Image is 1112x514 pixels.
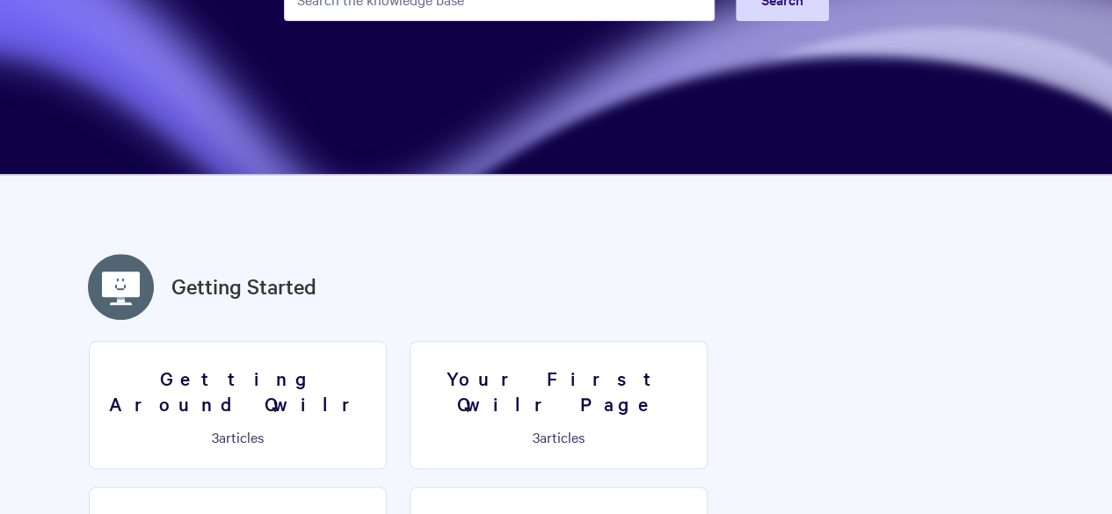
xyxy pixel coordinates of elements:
span: 3 [212,427,219,446]
p: articles [421,429,696,445]
a: Your First Qwilr Page 3articles [410,341,708,469]
span: 3 [533,427,540,446]
h3: Your First Qwilr Page [421,366,696,416]
h3: Getting Around Qwilr [100,366,375,416]
a: Getting Started [171,271,316,302]
a: Getting Around Qwilr 3articles [89,341,387,469]
p: articles [100,429,375,445]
